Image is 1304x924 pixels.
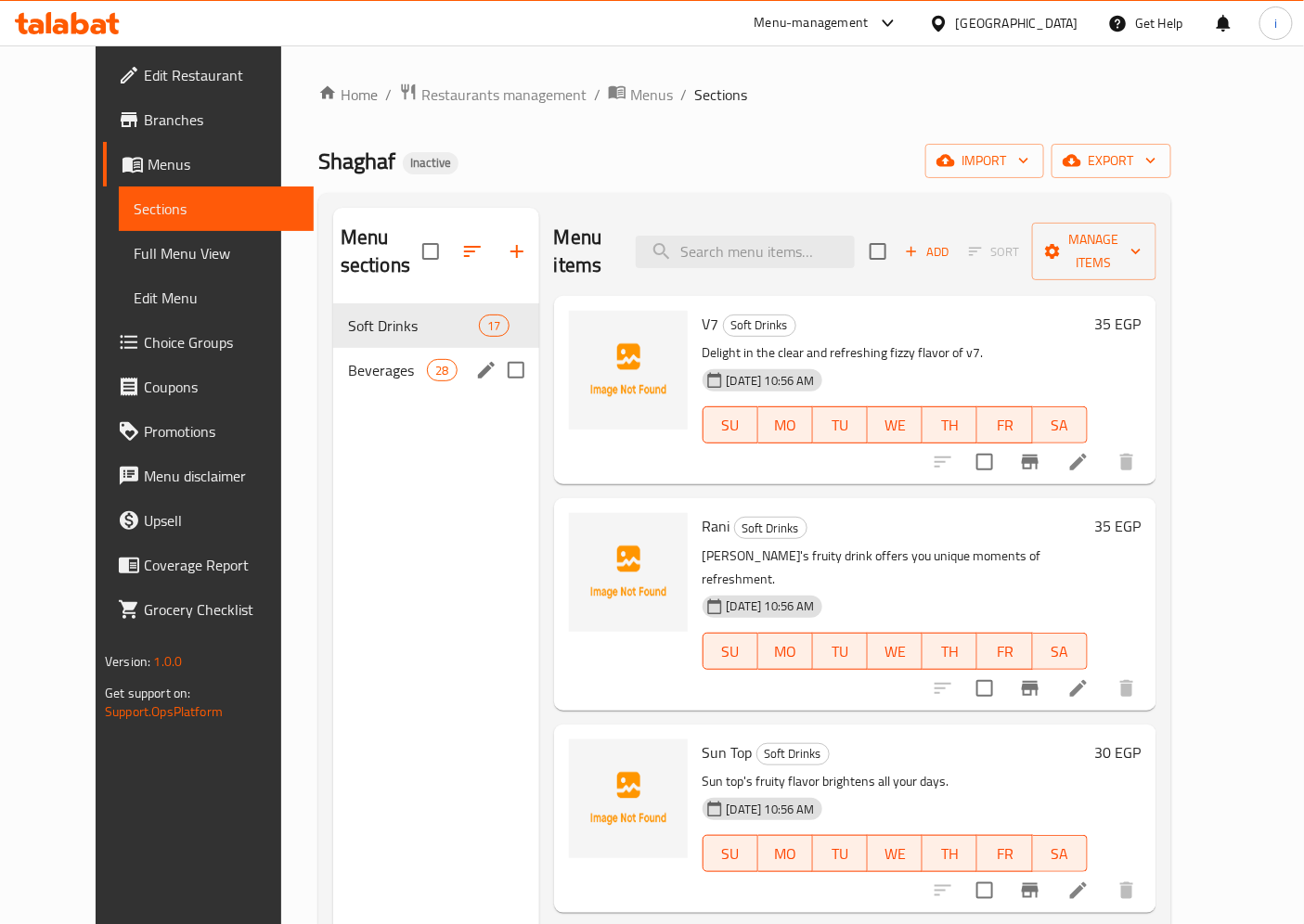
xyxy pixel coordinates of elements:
[594,83,600,106] li: /
[694,83,747,106] span: Sections
[965,871,1004,910] span: Select to update
[103,365,314,409] a: Coupons
[820,412,860,439] span: TU
[1095,513,1142,539] h6: 35 EGP
[923,633,977,670] button: TH
[820,841,860,867] span: TU
[977,406,1032,443] button: FR
[554,224,613,279] h2: Menu items
[1032,223,1156,280] button: Manage items
[703,406,758,443] button: SU
[1033,835,1088,872] button: SA
[875,412,915,439] span: WE
[859,232,897,271] span: Select section
[1008,868,1052,913] button: Branch-specific-item
[985,841,1025,867] span: FR
[977,633,1032,670] button: FR
[940,149,1029,173] span: import
[1008,440,1052,484] button: Branch-specific-item
[925,144,1044,178] button: import
[957,237,1032,266] span: Select section first
[105,681,190,705] span: Get support on:
[144,64,299,86] span: Edit Restaurant
[569,311,688,430] img: V7
[403,152,458,174] div: Inactive
[608,83,673,107] a: Menus
[1104,666,1149,711] button: delete
[1047,228,1142,275] span: Manage items
[348,314,479,337] div: Soft Drinks
[411,232,450,271] span: Select all sections
[897,237,957,266] span: Add item
[480,317,508,335] span: 17
[1067,879,1090,902] a: Edit menu item
[711,841,751,867] span: SU
[119,186,314,231] a: Sections
[399,83,587,107] a: Restaurants management
[1033,406,1088,443] button: SA
[1052,144,1171,178] button: export
[119,231,314,276] a: Full Menu View
[1033,633,1088,670] button: SA
[703,310,719,338] span: V7
[103,587,314,632] a: Grocery Checklist
[1040,841,1080,867] span: SA
[148,153,299,175] span: Menus
[318,83,1171,107] nav: breadcrumb
[348,359,427,381] div: Beverages
[103,53,314,97] a: Edit Restaurant
[711,638,751,665] span: SU
[103,320,314,365] a: Choice Groups
[923,835,977,872] button: TH
[897,237,957,266] button: Add
[868,633,923,670] button: WE
[428,362,456,379] span: 28
[930,638,970,665] span: TH
[569,513,688,632] img: Rani
[724,314,795,336] span: Soft Drinks
[734,517,807,539] div: Soft Drinks
[868,835,923,872] button: WE
[1040,638,1080,665] span: SA
[1274,13,1277,33] span: i
[333,296,539,400] nav: Menu sections
[985,638,1025,665] span: FR
[875,841,915,867] span: WE
[680,83,687,106] li: /
[1008,666,1052,711] button: Branch-specific-item
[756,743,830,765] div: Soft Drinks
[105,699,223,724] a: Support.OpsPlatform
[134,198,299,220] span: Sections
[103,97,314,142] a: Branches
[1104,440,1149,484] button: delete
[985,412,1025,439] span: FR
[923,406,977,443] button: TH
[144,554,299,576] span: Coverage Report
[144,465,299,487] span: Menu disclaimer
[333,348,539,392] div: Beverages28edit
[103,142,314,186] a: Menus
[636,236,855,268] input: search
[472,356,500,384] button: edit
[134,287,299,309] span: Edit Menu
[758,633,813,670] button: MO
[318,140,395,182] span: Shaghaf
[977,835,1032,872] button: FR
[703,633,758,670] button: SU
[1066,149,1156,173] span: export
[495,229,539,274] button: Add section
[103,454,314,498] a: Menu disclaimer
[766,412,806,439] span: MO
[144,509,299,532] span: Upsell
[1067,677,1090,699] a: Edit menu item
[1095,311,1142,337] h6: 35 EGP
[1104,868,1149,913] button: delete
[930,841,970,867] span: TH
[341,224,422,279] h2: Menu sections
[703,738,753,766] span: Sun Top
[813,406,868,443] button: TU
[421,83,587,106] span: Restaurants management
[144,331,299,353] span: Choice Groups
[766,638,806,665] span: MO
[723,314,796,337] div: Soft Drinks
